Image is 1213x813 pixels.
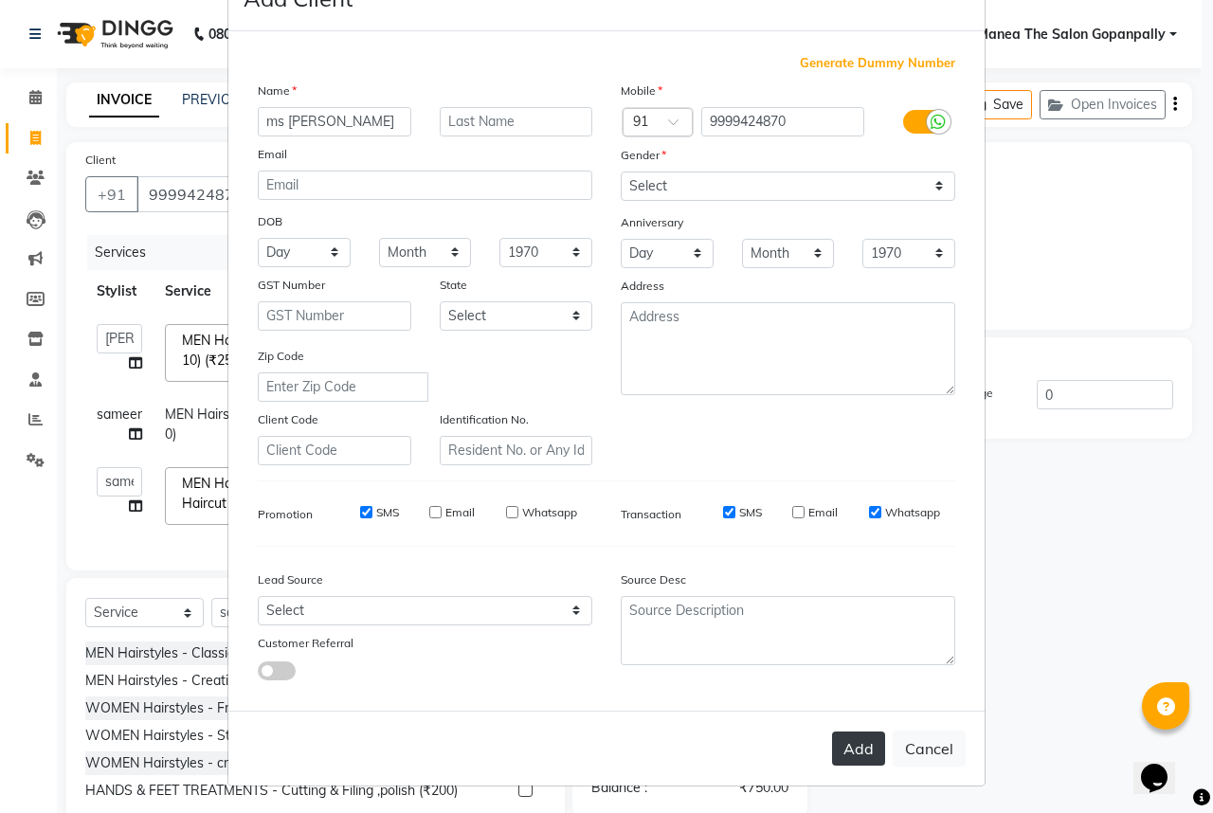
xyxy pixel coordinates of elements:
[258,411,318,428] label: Client Code
[258,213,282,230] label: DOB
[1133,737,1194,794] iframe: chat widget
[621,147,666,164] label: Gender
[621,82,662,99] label: Mobile
[440,436,593,465] input: Resident No. or Any Id
[440,411,529,428] label: Identification No.
[258,436,411,465] input: Client Code
[258,348,304,365] label: Zip Code
[258,107,411,136] input: First Name
[808,504,838,521] label: Email
[258,301,411,331] input: GST Number
[885,504,940,521] label: Whatsapp
[258,171,592,200] input: Email
[376,504,399,521] label: SMS
[621,571,686,588] label: Source Desc
[258,571,323,588] label: Lead Source
[739,504,762,521] label: SMS
[621,506,681,523] label: Transaction
[621,214,683,231] label: Anniversary
[258,635,353,652] label: Customer Referral
[893,731,966,767] button: Cancel
[440,277,467,294] label: State
[832,732,885,766] button: Add
[258,372,428,402] input: Enter Zip Code
[258,82,297,99] label: Name
[701,107,865,136] input: Mobile
[440,107,593,136] input: Last Name
[258,277,325,294] label: GST Number
[522,504,577,521] label: Whatsapp
[800,54,955,73] span: Generate Dummy Number
[258,146,287,163] label: Email
[621,278,664,295] label: Address
[258,506,313,523] label: Promotion
[445,504,475,521] label: Email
